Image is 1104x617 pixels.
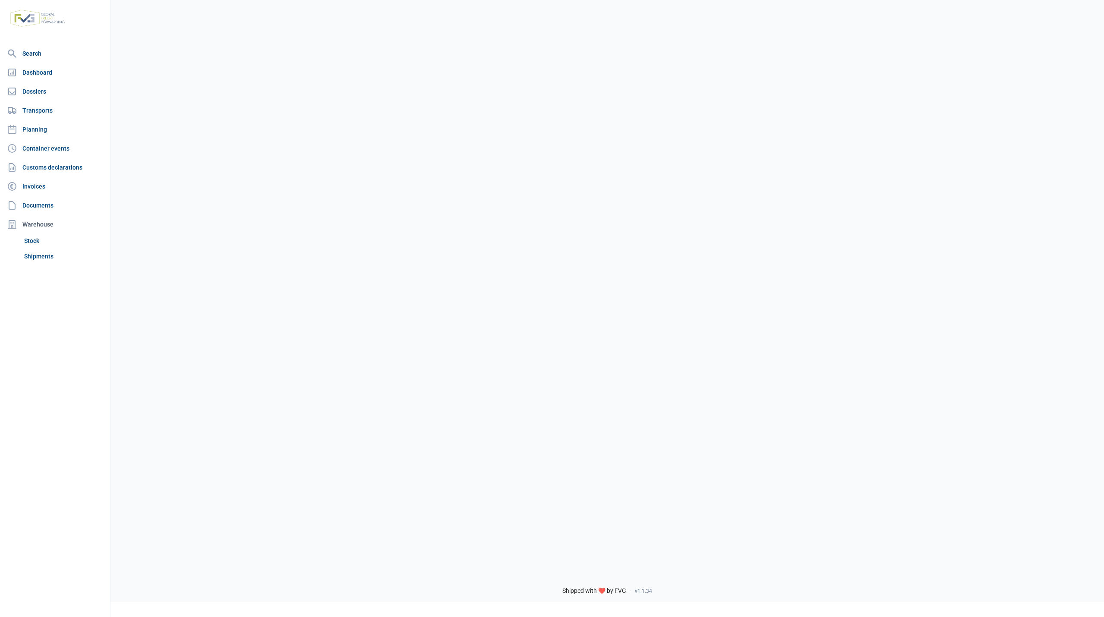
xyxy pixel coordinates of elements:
a: Customs declarations [3,159,107,176]
a: Container events [3,140,107,157]
a: Documents [3,197,107,214]
a: Shipments [21,249,107,264]
img: FVG - Global freight forwarding [7,6,68,30]
a: Dossiers [3,83,107,100]
span: v1.1.34 [635,588,652,595]
div: Warehouse [3,216,107,233]
span: Shipped with ❤️ by FVG [562,587,626,595]
a: Search [3,45,107,62]
a: Invoices [3,178,107,195]
span: - [630,587,631,595]
a: Planning [3,121,107,138]
a: Stock [21,233,107,249]
a: Transports [3,102,107,119]
a: Dashboard [3,64,107,81]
